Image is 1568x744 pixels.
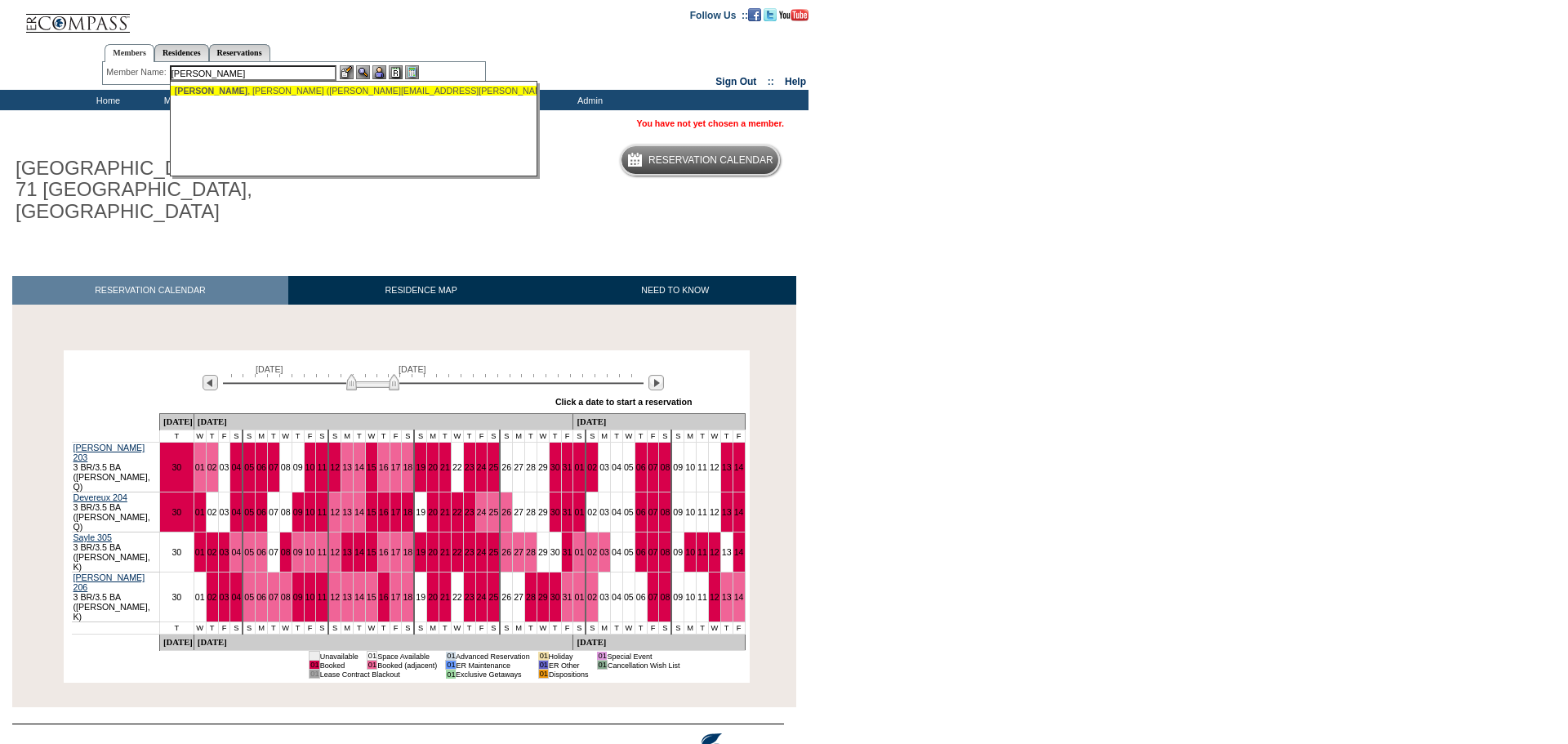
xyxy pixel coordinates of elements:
td: W [365,622,377,635]
a: 09 [673,547,683,557]
a: 14 [354,547,364,557]
a: Devereux 204 [73,492,127,502]
a: 15 [367,507,376,517]
a: 01 [195,462,205,472]
a: 20 [428,592,438,602]
td: S [230,430,243,443]
a: 28 [526,547,536,557]
td: W [708,430,720,443]
a: 30 [550,507,560,517]
a: 06 [256,507,266,517]
a: 15 [367,462,376,472]
a: 08 [660,507,670,517]
a: 29 [538,462,548,472]
a: 22 [452,547,462,557]
td: F [733,430,745,443]
a: 15 [367,592,376,602]
a: 13 [342,462,352,472]
a: 11 [697,462,707,472]
a: 08 [660,462,670,472]
td: W [279,430,292,443]
a: 26 [501,592,511,602]
a: 06 [256,592,266,602]
div: Click a date to start a reservation [555,397,693,407]
a: 13 [342,507,352,517]
a: 18 [403,592,412,602]
span: [DATE] [399,364,426,374]
a: 29 [538,592,548,602]
td: S [316,430,328,443]
td: [DATE] [159,414,194,430]
td: T [635,430,647,443]
a: 02 [587,592,597,602]
a: 17 [391,507,401,517]
h5: Reservation Calendar [648,155,773,166]
a: 03 [220,592,229,602]
a: 20 [428,462,438,472]
a: 02 [587,507,597,517]
a: 20 [428,547,438,557]
div: Member Name: [106,65,169,79]
td: T [354,430,366,443]
a: 31 [563,462,572,472]
a: 05 [624,462,634,472]
a: 23 [465,592,474,602]
a: 17 [391,462,401,472]
span: [DATE] [256,364,283,374]
a: 09 [293,592,303,602]
a: 10 [685,592,695,602]
a: 26 [501,547,511,557]
td: [DATE] [194,414,573,430]
a: 29 [538,547,548,557]
img: Follow us on Twitter [764,8,777,21]
td: T [159,430,194,443]
a: 13 [342,547,352,557]
a: 12 [330,462,340,472]
td: F [390,622,402,635]
a: 12 [330,592,340,602]
a: 11 [317,592,327,602]
a: 13 [722,462,732,472]
a: 14 [734,507,744,517]
a: 25 [488,462,498,472]
a: Help [785,76,806,87]
a: Subscribe to our YouTube Channel [779,9,808,19]
a: 08 [281,507,291,517]
a: 12 [710,592,719,602]
a: RESERVATION CALENDAR [12,276,288,305]
img: b_edit.gif [340,65,354,79]
a: 30 [171,592,181,602]
a: 19 [416,507,425,517]
a: 05 [624,547,634,557]
td: T [697,430,709,443]
a: Become our fan on Facebook [748,9,761,19]
a: 05 [244,547,254,557]
a: 13 [342,592,352,602]
a: 30 [171,462,181,472]
td: T [525,430,537,443]
img: Subscribe to our YouTube Channel [779,9,808,21]
a: 22 [452,507,462,517]
a: NEED TO KNOW [554,276,796,305]
td: T [267,430,279,443]
a: 16 [379,592,389,602]
td: T [292,622,304,635]
a: 07 [648,507,658,517]
a: 27 [514,547,523,557]
a: 31 [563,507,572,517]
td: S [243,430,255,443]
td: W [451,622,463,635]
img: Impersonate [372,65,386,79]
a: 02 [587,547,597,557]
span: :: [768,76,774,87]
td: F [390,430,402,443]
span: You have not yet chosen a member. [637,118,784,128]
a: 31 [563,592,572,602]
a: 22 [452,462,462,472]
td: T [439,622,452,635]
td: S [414,430,426,443]
a: 05 [624,592,634,602]
a: 24 [477,507,487,517]
a: 04 [231,592,241,602]
a: 01 [195,592,205,602]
